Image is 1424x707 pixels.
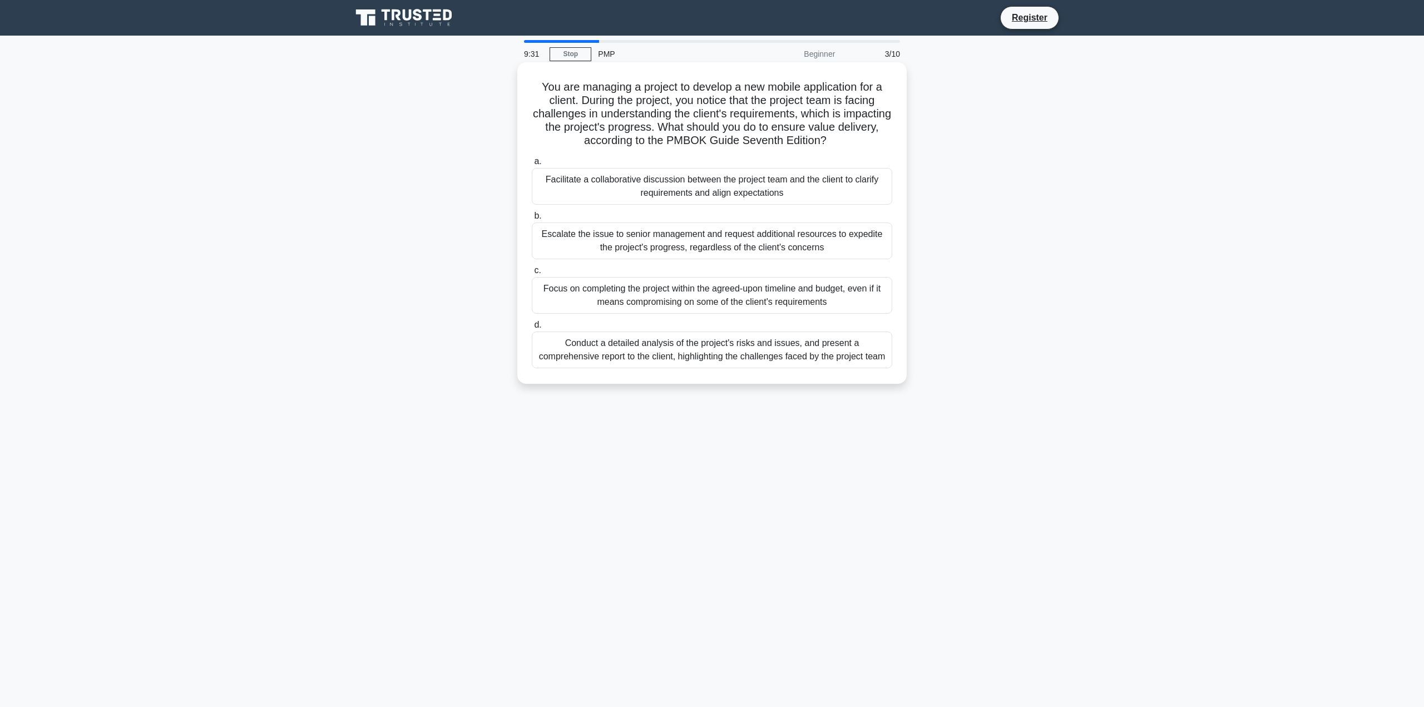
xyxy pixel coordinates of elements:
div: Focus on completing the project within the agreed-upon timeline and budget, even if it means comp... [532,277,892,314]
a: Register [1005,11,1054,24]
span: d. [534,320,541,329]
div: Facilitate a collaborative discussion between the project team and the client to clarify requirem... [532,168,892,205]
div: 3/10 [842,43,907,65]
h5: You are managing a project to develop a new mobile application for a client. During the project, ... [531,80,893,148]
span: a. [534,156,541,166]
div: 9:31 [517,43,550,65]
div: PMP [591,43,744,65]
span: c. [534,265,541,275]
div: Escalate the issue to senior management and request additional resources to expedite the project'... [532,223,892,259]
a: Stop [550,47,591,61]
div: Conduct a detailed analysis of the project's risks and issues, and present a comprehensive report... [532,332,892,368]
div: Beginner [744,43,842,65]
span: b. [534,211,541,220]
